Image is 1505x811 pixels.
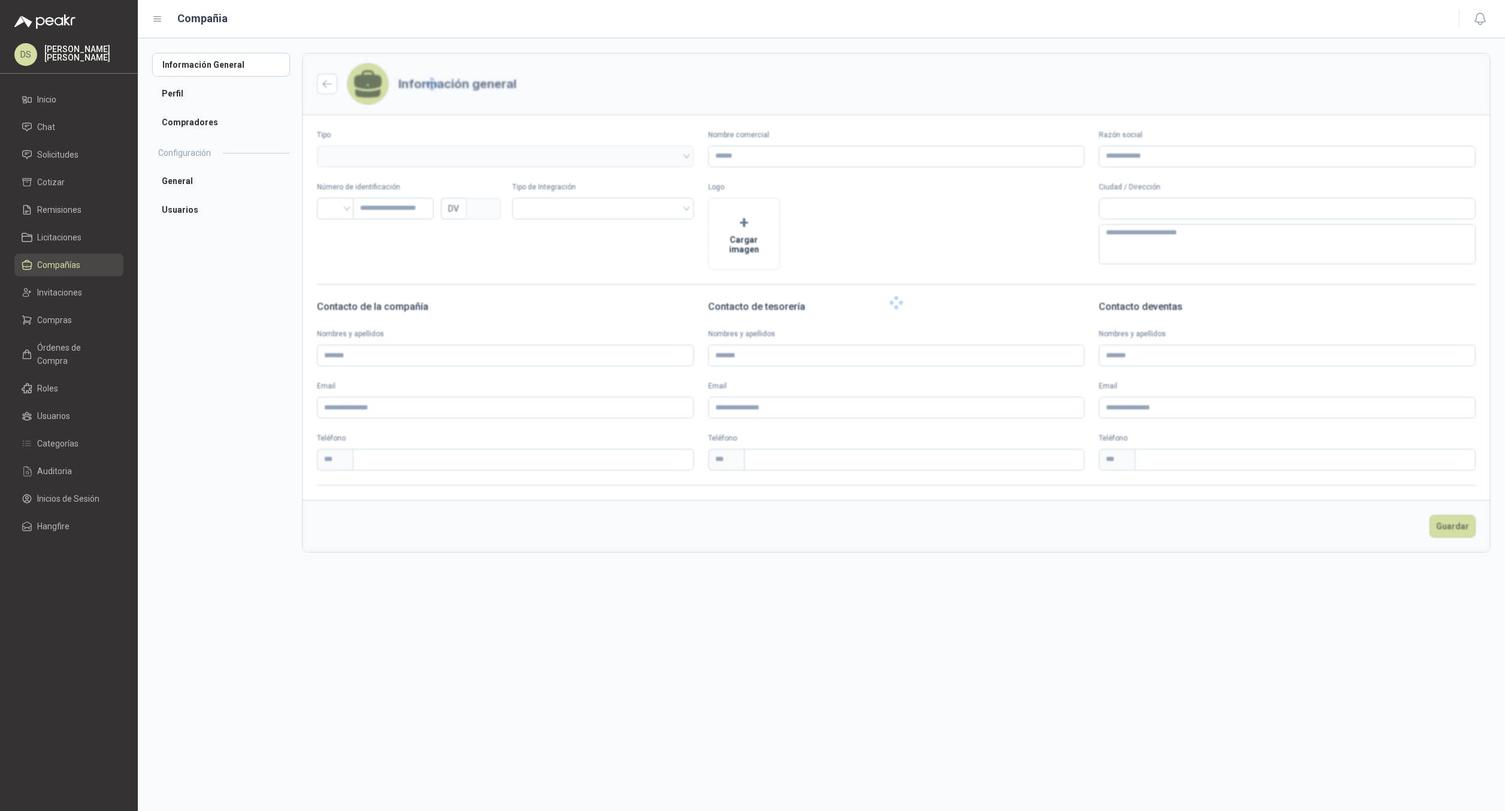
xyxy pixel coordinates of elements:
[37,520,69,533] span: Hangfire
[14,515,123,538] a: Hangfire
[14,43,37,66] div: DS
[14,460,123,483] a: Auditoria
[152,110,290,134] a: Compradores
[152,169,290,193] a: General
[14,116,123,138] a: Chat
[37,409,70,423] span: Usuarios
[37,258,80,272] span: Compañías
[14,405,123,427] a: Usuarios
[37,492,99,505] span: Inicios de Sesión
[37,93,56,106] span: Inicio
[37,231,81,244] span: Licitaciones
[14,14,75,29] img: Logo peakr
[152,53,290,77] a: Información General
[177,10,228,27] h1: Compañia
[37,382,58,395] span: Roles
[14,254,123,276] a: Compañías
[14,226,123,249] a: Licitaciones
[37,176,65,189] span: Cotizar
[14,336,123,372] a: Órdenes de Compra
[37,313,72,327] span: Compras
[14,281,123,304] a: Invitaciones
[14,487,123,510] a: Inicios de Sesión
[14,143,123,166] a: Solicitudes
[37,203,81,216] span: Remisiones
[37,341,112,367] span: Órdenes de Compra
[14,171,123,194] a: Cotizar
[37,120,55,134] span: Chat
[152,82,290,105] a: Perfil
[14,309,123,331] a: Compras
[14,432,123,455] a: Categorías
[37,148,78,161] span: Solicitudes
[37,286,82,299] span: Invitaciones
[44,45,123,62] p: [PERSON_NAME] [PERSON_NAME]
[14,377,123,400] a: Roles
[158,146,211,159] h2: Configuración
[37,465,72,478] span: Auditoria
[14,198,123,221] a: Remisiones
[152,198,290,222] a: Usuarios
[37,437,78,450] span: Categorías
[14,88,123,111] a: Inicio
